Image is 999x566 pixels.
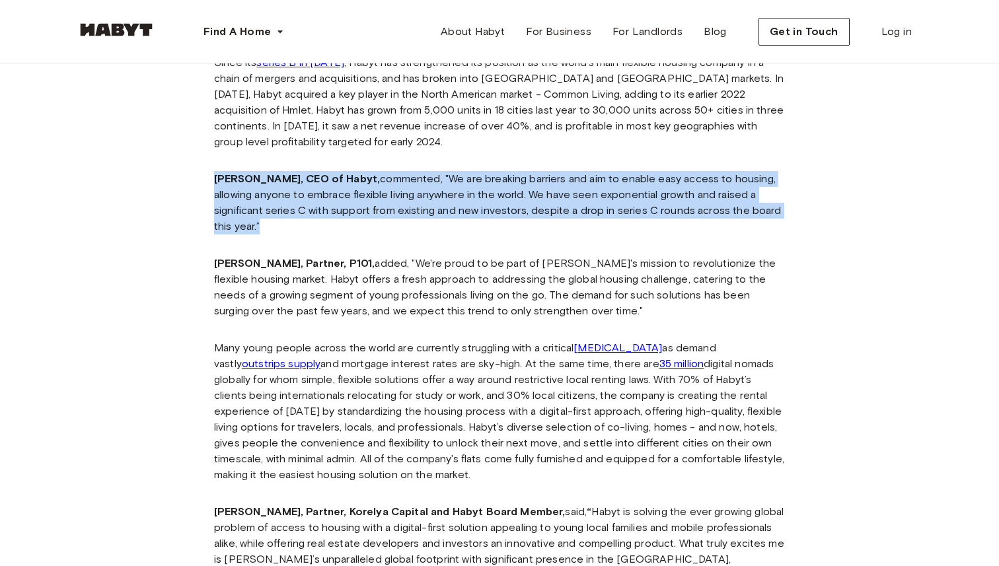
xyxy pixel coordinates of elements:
[704,24,727,40] span: Blog
[587,505,591,518] strong: “
[214,340,785,483] p: Many young people across the world are currently struggling with a critical as demand vastly and ...
[430,18,515,45] a: About Habyt
[441,24,505,40] span: About Habyt
[214,256,785,319] p: added, "We're proud to be part of [PERSON_NAME]'s mission to revolutionize the flexible housing m...
[214,172,380,185] strong: [PERSON_NAME], CEO of Habyt,
[203,24,271,40] span: Find A Home
[214,257,375,269] strong: [PERSON_NAME], Partner, P101,
[77,23,156,36] img: Habyt
[515,18,602,45] a: For Business
[770,24,838,40] span: Get in Touch
[612,24,683,40] span: For Landlords
[693,18,737,45] a: Blog
[758,18,850,46] button: Get in Touch
[214,171,785,234] p: commented, "We are breaking barriers and aim to enable easy access to housing, allowing anyone to...
[573,341,662,354] a: [MEDICAL_DATA]
[214,505,565,518] strong: [PERSON_NAME], Partner, Korelya Capital and Habyt Board Member,
[881,24,912,40] span: Log in
[214,55,785,150] p: Since its , Habyt has strengthened its position as the world’s main flexible housing company in a...
[526,24,591,40] span: For Business
[602,18,693,45] a: For Landlords
[871,18,922,45] a: Log in
[659,357,704,370] a: 35 million
[242,357,320,370] a: outstrips supply
[193,18,295,45] button: Find A Home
